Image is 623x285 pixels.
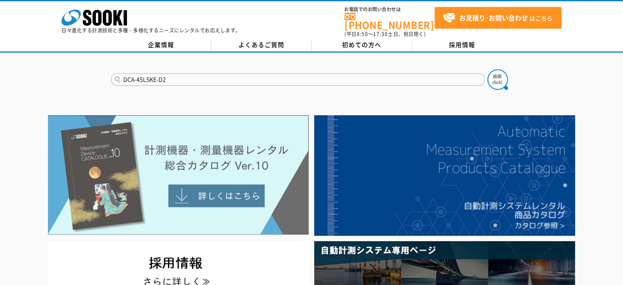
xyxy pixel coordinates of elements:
[435,7,562,29] a: お見積り･お問い合わせはこちら
[211,39,312,51] a: よくあるご質問
[111,73,485,86] input: 商品名、型式、NETIS番号を入力してください
[412,39,512,51] a: 採用情報
[459,13,528,23] strong: お見積り･お問い合わせ
[314,115,575,236] img: 自動計測システムカタログ
[48,115,309,235] img: Catalog Ver10
[373,30,388,38] span: 17:30
[111,39,211,51] a: 企業情報
[443,12,553,24] span: はこちら
[312,39,412,51] a: 初めての方へ
[344,30,426,38] span: (平日 ～ 土日、祝日除く)
[357,30,368,38] span: 8:50
[342,40,381,49] span: 初めての方へ
[61,28,241,33] p: 日々進化する計測技術と多種・多様化するニーズにレンタルでお応えします。
[487,69,508,90] img: btn_search.png
[344,13,435,30] a: [PHONE_NUMBER]
[344,7,435,12] span: お電話でのお問い合わせは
